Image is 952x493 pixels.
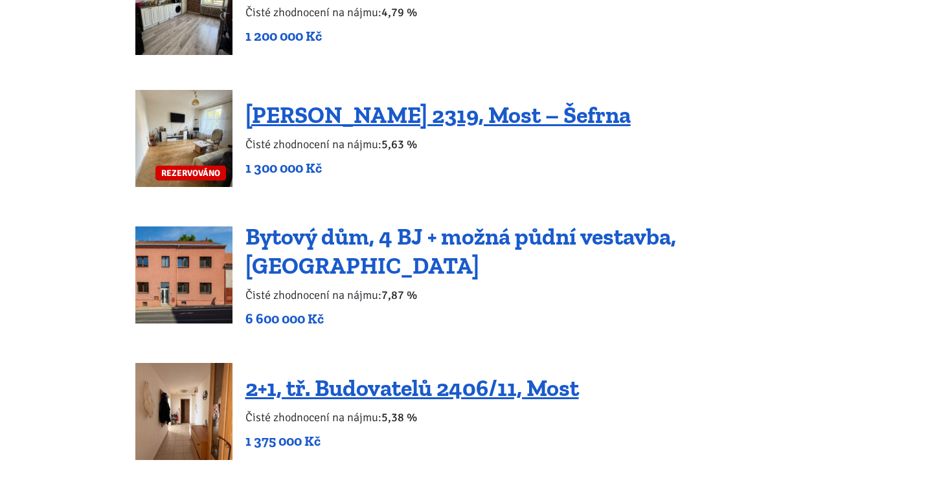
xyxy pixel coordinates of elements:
b: 5,38 % [381,410,417,424]
p: 1 300 000 Kč [245,159,631,177]
p: 1 200 000 Kč [245,27,547,45]
a: 2+1, tř. Budovatelů 2406/11, Most [245,374,579,402]
p: 1 375 000 Kč [245,432,579,450]
a: [PERSON_NAME] 2319, Most – Šefrna [245,101,631,129]
a: REZERVOVÁNO [135,90,232,187]
p: Čisté zhodnocení na nájmu: [245,3,547,21]
p: Čisté zhodnocení na nájmu: [245,135,631,153]
p: Čisté zhodnocení na nájmu: [245,286,817,304]
b: 5,63 % [381,137,417,151]
p: Čisté zhodnocení na nájmu: [245,408,579,426]
b: 7,87 % [381,288,417,302]
span: REZERVOVÁNO [155,166,226,181]
p: 6 600 000 Kč [245,310,817,328]
a: Bytový dům, 4 BJ + možná půdní vestavba, [GEOGRAPHIC_DATA] [245,223,676,279]
b: 4,79 % [381,5,417,19]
